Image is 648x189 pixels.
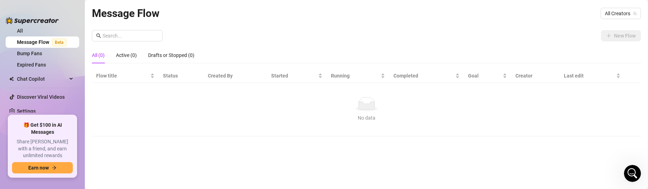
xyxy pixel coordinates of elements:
span: search [96,33,101,38]
span: Home [10,142,25,147]
span: Started [271,72,316,80]
a: Message FlowBeta [17,39,69,45]
span: News [117,142,130,147]
span: Running [331,72,380,80]
th: Running [327,69,390,83]
th: Flow title [92,69,159,83]
article: Message Flow [92,5,159,22]
span: Completed [393,72,454,80]
img: Chat Copilot [9,76,14,81]
div: Recent messageProfile image for Gisellehey it says [PERSON_NAME] is turned off in my creator sett... [7,95,134,132]
img: Profile image for Ella [76,11,90,25]
th: Status [159,69,203,83]
div: Active (0) [116,51,137,59]
a: All [17,28,23,34]
span: team [633,11,637,16]
span: Flow title [96,72,149,80]
span: arrow-right [52,165,57,170]
div: Drafts or Stopped (0) [148,51,194,59]
span: Help [83,142,94,147]
img: logo-BBDzfeDw.svg [6,17,59,24]
div: Recent message [14,101,127,109]
th: Goal [464,69,511,83]
th: Creator [511,69,560,83]
div: Close [122,11,134,24]
span: 🎁 Get $100 in AI Messages [12,122,73,136]
th: Last edit [560,69,625,83]
iframe: Intercom live chat [624,165,641,182]
span: Messages [41,142,65,147]
button: New Flow [601,30,641,41]
a: Expired Fans [17,62,46,68]
a: Bump Fans [17,51,42,56]
p: How can we help? [14,74,127,86]
button: Messages [35,124,71,152]
div: Giselle [31,119,48,126]
span: Earn now [28,165,49,171]
div: Profile image for Nir [103,11,117,25]
button: Earn nowarrow-right [12,162,73,173]
button: News [106,124,141,152]
a: Discover Viral Videos [17,94,65,100]
th: Started [267,69,326,83]
th: Completed [389,69,463,83]
span: All Creators [605,8,637,19]
img: Profile image for Giselle [89,11,103,25]
img: Profile image for Giselle [14,112,29,126]
div: Profile image for Gisellehey it says [PERSON_NAME] is turned off in my creator settings i looked ... [7,106,134,132]
button: Help [71,124,106,152]
span: Last edit [564,72,615,80]
img: logo [14,14,62,24]
input: Search... [103,32,158,40]
p: Hi [PERSON_NAME] 👋 [14,50,127,74]
th: Created By [204,69,267,83]
a: Settings [17,108,36,114]
div: • 31m ago [49,119,74,126]
div: No data [99,114,634,122]
span: Goal [468,72,501,80]
span: hey it says [PERSON_NAME] is turned off in my creator settings i looked everywhere in settings ca... [31,112,326,118]
span: Share [PERSON_NAME] with a friend, and earn unlimited rewards [12,138,73,159]
span: Chat Copilot [17,73,67,85]
span: Beta [52,39,66,46]
div: All (0) [92,51,105,59]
